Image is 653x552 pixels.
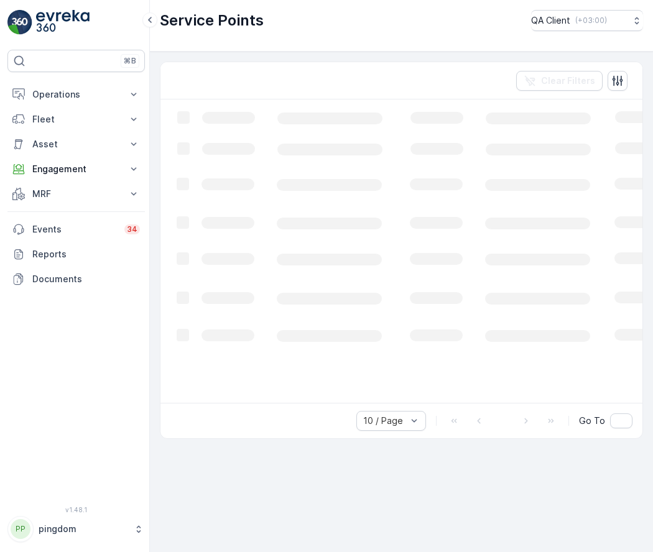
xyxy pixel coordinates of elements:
p: Documents [32,273,140,285]
p: ⌘B [124,56,136,66]
p: Operations [32,88,120,101]
div: PP [11,519,30,539]
a: Documents [7,267,145,292]
p: ( +03:00 ) [575,16,607,25]
p: pingdom [39,523,127,535]
button: Fleet [7,107,145,132]
p: 34 [127,224,137,234]
button: Asset [7,132,145,157]
button: Clear Filters [516,71,603,91]
img: logo [7,10,32,35]
p: Asset [32,138,120,150]
button: Engagement [7,157,145,182]
p: Events [32,223,117,236]
p: Service Points [160,11,264,30]
p: Clear Filters [541,75,595,87]
span: Go To [579,415,605,427]
p: MRF [32,188,120,200]
button: MRF [7,182,145,206]
a: Events34 [7,217,145,242]
p: Reports [32,248,140,260]
p: Engagement [32,163,120,175]
button: PPpingdom [7,516,145,542]
a: Reports [7,242,145,267]
img: logo_light-DOdMpM7g.png [36,10,90,35]
button: Operations [7,82,145,107]
p: QA Client [531,14,570,27]
button: QA Client(+03:00) [531,10,643,31]
p: Fleet [32,113,120,126]
span: v 1.48.1 [7,506,145,513]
